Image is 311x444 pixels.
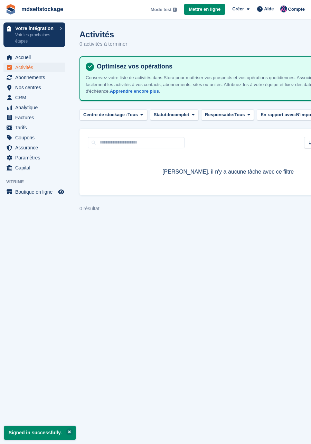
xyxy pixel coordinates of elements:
[150,109,198,121] button: Statut: Incomplet
[15,163,57,173] span: Capital
[3,103,65,112] a: menu
[3,93,65,102] a: menu
[3,22,65,47] a: Votre intégration Voir les prochaines étapes
[201,109,254,121] button: Responsable: Tous
[15,63,57,72] span: Activités
[15,73,57,82] span: Abonnements
[3,123,65,132] a: menu
[151,6,172,13] span: Mode test
[19,3,66,15] a: mdselfstockage
[173,8,177,12] img: icon-info-grey-7440780725fd019a000dd9b08b2336e03edf1995a4989e88bcd33f0948082b44.svg
[288,6,305,13] span: Compte
[15,93,57,102] span: CRM
[3,63,65,72] a: menu
[3,53,65,62] a: menu
[234,111,245,118] span: Tous
[15,143,57,152] span: Assurance
[168,111,189,118] span: Incomplet
[15,53,57,62] span: Accueil
[15,153,57,163] span: Paramètres
[3,83,65,92] a: menu
[15,113,57,122] span: Factures
[261,111,296,118] span: En rapport avec:
[15,133,57,142] span: Coupons
[3,153,65,163] a: menu
[205,111,234,118] span: Responsable:
[154,111,168,118] span: Statut:
[79,30,127,39] h1: Activités
[264,6,274,12] span: Aide
[15,26,56,31] p: Votre intégration
[79,109,147,121] button: Centre de stockage : Tous
[4,426,76,440] p: Signed in successfully.
[3,113,65,122] a: menu
[189,6,220,13] span: Mettre en ligne
[3,73,65,82] a: menu
[15,187,57,197] span: Boutique en ligne
[83,111,128,118] span: Centre de stockage :
[3,163,65,173] a: menu
[280,6,287,12] img: Melvin Dabonneville
[15,83,57,92] span: Nos centres
[15,32,56,44] p: Voir les prochaines étapes
[57,188,65,196] a: Boutique d'aperçu
[232,6,244,12] span: Créer
[110,89,159,94] a: Apprendre encore plus
[3,187,65,197] a: menu
[79,40,127,48] p: 0 activités à terminer
[184,4,225,15] a: Mettre en ligne
[15,103,57,112] span: Analytique
[3,133,65,142] a: menu
[128,111,138,118] span: Tous
[15,123,57,132] span: Tarifs
[79,205,100,212] div: 0 résultat
[3,143,65,152] a: menu
[6,4,16,15] img: stora-icon-8386f47178a22dfd0bd8f6a31ec36ba5ce8667c1dd55bd0f319d3a0aa187defe.svg
[6,178,69,185] span: Vitrine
